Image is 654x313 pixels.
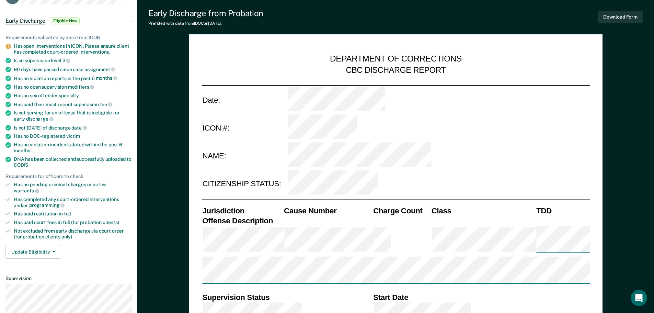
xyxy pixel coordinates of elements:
[61,234,72,239] span: only)
[148,8,263,18] div: Early Discharge from Probation
[14,125,132,131] div: Is not [DATE] of discharge
[14,156,132,168] div: DNA has been collected and successfully uploaded to
[68,84,94,90] span: modifiers
[330,54,462,65] div: DEPARTMENT OF CORRECTIONS
[64,211,71,216] span: full
[14,66,132,72] div: 90 days have passed since case
[5,276,132,281] dt: Supervision
[118,11,130,23] div: Close
[283,205,372,215] th: Cause Number
[66,133,80,139] span: victim
[14,93,132,99] div: Has no sex offender
[14,98,115,105] div: Send us a message
[14,142,132,154] div: Has no violation incidents dated within the past 6
[536,205,590,215] th: TDD
[202,85,287,114] td: Date:
[14,49,124,72] p: Hi [PERSON_NAME] 👋
[71,125,87,131] span: date
[202,170,287,198] td: CITIZENSHIP STATUS:
[202,142,287,170] td: NAME:
[14,57,132,64] div: Is on supervision level
[14,211,132,217] div: Has paid restitution in
[148,21,263,26] div: Prefilled with data from IDOC on [DATE] .
[80,11,94,25] img: Profile image for Rajan
[202,205,283,215] th: Jurisdiction
[14,228,132,240] div: Not excluded from early discharge via court order (for probation clients
[69,214,137,242] button: Messages
[14,133,132,139] div: Has no DOC-registered
[202,215,283,225] th: Offense Description
[59,93,79,98] span: specialty
[14,182,132,193] div: Has no pending criminal charges or active
[598,11,643,23] button: Download Form
[14,43,132,55] div: Has open interventions in ICON. Please ensure client has completed court-ordered interventions.
[100,102,112,107] span: fee
[14,220,132,225] div: Has paid court fees in full (for probation
[431,205,535,215] th: Class
[96,75,117,81] span: months
[84,67,115,72] span: assignment
[14,197,132,208] div: Has completed any court-ordered interventions and/or
[14,162,28,168] span: CODIS
[5,174,132,179] div: Requirements for officers to check
[93,11,107,25] img: Profile image for Kim
[5,245,61,259] button: Update Eligibility
[91,232,115,236] span: Messages
[14,13,51,24] img: logo
[26,116,54,122] span: discharge
[372,205,431,215] th: Charge Count
[14,188,39,193] span: warrants
[202,114,287,142] td: ICON #:
[67,11,81,25] img: Profile image for Naomi
[14,110,132,122] div: Is not serving for an offense that is ineligible for early
[29,202,65,208] span: programming
[7,92,130,111] div: Send us a message
[202,292,372,302] th: Supervision Status
[631,290,647,306] iframe: Intercom live chat
[62,58,71,63] span: 3
[14,101,132,108] div: Has paid their most recent supervision
[372,292,590,302] th: Start Date
[5,35,132,41] div: Requirements validated by data from ICON
[51,18,80,24] span: Eligible Now
[103,220,119,225] span: clients)
[14,148,30,153] span: months
[5,18,45,24] span: Early Discharge
[346,65,446,75] div: CBC DISCHARGE REPORT
[26,232,42,236] span: Home
[14,84,132,90] div: Has no open supervision
[14,75,132,81] div: Has no violation reports in the past 6
[14,72,124,84] p: How can we help?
